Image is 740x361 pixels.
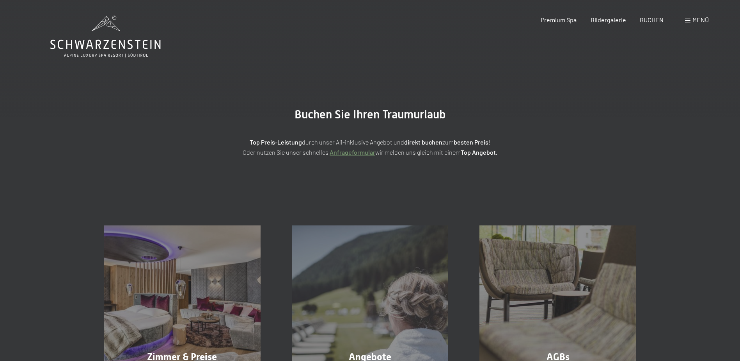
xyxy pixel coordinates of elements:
[640,16,664,23] a: BUCHEN
[175,137,565,157] p: durch unser All-inklusive Angebot und zum ! Oder nutzen Sie unser schnelles wir melden uns gleich...
[541,16,577,23] a: Premium Spa
[591,16,626,23] a: Bildergalerie
[404,138,442,146] strong: direkt buchen
[330,148,375,156] a: Anfrageformular
[250,138,302,146] strong: Top Preis-Leistung
[692,16,709,23] span: Menü
[454,138,488,146] strong: besten Preis
[461,148,497,156] strong: Top Angebot.
[295,107,446,121] span: Buchen Sie Ihren Traumurlaub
